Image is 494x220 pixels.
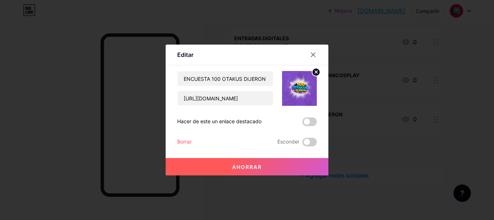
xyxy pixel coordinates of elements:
[277,138,299,145] font: Esconder
[177,51,193,58] font: Editar
[177,118,261,124] font: Hacer de este un enlace destacado
[178,91,273,105] input: URL
[178,71,273,86] input: Título
[166,158,328,175] button: Ahorrar
[282,71,317,106] img: miniatura del enlace
[177,138,192,145] font: Borrar
[232,164,262,170] font: Ahorrar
